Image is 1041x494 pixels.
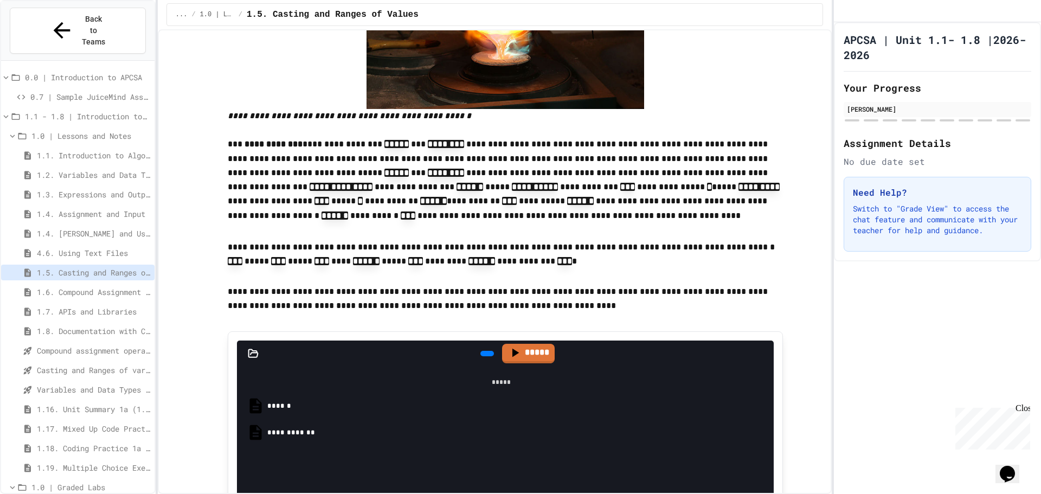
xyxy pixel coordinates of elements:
[37,442,150,454] span: 1.18. Coding Practice 1a (1.1-1.6)
[37,267,150,278] span: 1.5. Casting and Ranges of Values
[37,286,150,298] span: 1.6. Compound Assignment Operators
[853,203,1022,236] p: Switch to "Grade View" to access the chat feature and communicate with your teacher for help and ...
[37,364,150,376] span: Casting and Ranges of variables - Quiz
[25,111,150,122] span: 1.1 - 1.8 | Introduction to Java
[239,10,242,19] span: /
[37,169,150,181] span: 1.2. Variables and Data Types
[995,451,1030,483] iframe: chat widget
[844,80,1031,95] h2: Your Progress
[951,403,1030,450] iframe: chat widget
[37,462,150,473] span: 1.19. Multiple Choice Exercises for Unit 1a (1.1-1.6)
[37,150,150,161] span: 1.1. Introduction to Algorithms, Programming, and Compilers
[37,384,150,395] span: Variables and Data Types - Quiz
[37,403,150,415] span: 1.16. Unit Summary 1a (1.1-1.6)
[4,4,75,69] div: Chat with us now!Close
[37,208,150,220] span: 1.4. Assignment and Input
[37,345,150,356] span: Compound assignment operators - Quiz
[10,8,146,54] button: Back to Teams
[37,423,150,434] span: 1.17. Mixed Up Code Practice 1.1-1.6
[37,247,150,259] span: 4.6. Using Text Files
[31,130,150,142] span: 1.0 | Lessons and Notes
[176,10,188,19] span: ...
[37,325,150,337] span: 1.8. Documentation with Comments and Preconditions
[844,155,1031,168] div: No due date set
[853,186,1022,199] h3: Need Help?
[25,72,150,83] span: 0.0 | Introduction to APCSA
[191,10,195,19] span: /
[37,306,150,317] span: 1.7. APIs and Libraries
[844,32,1031,62] h1: APCSA | Unit 1.1- 1.8 |2026-2026
[37,228,150,239] span: 1.4. [PERSON_NAME] and User Input
[30,91,150,102] span: 0.7 | Sample JuiceMind Assignment - [GEOGRAPHIC_DATA]
[81,14,106,48] span: Back to Teams
[847,104,1028,114] div: [PERSON_NAME]
[37,189,150,200] span: 1.3. Expressions and Output [New]
[200,10,234,19] span: 1.0 | Lessons and Notes
[31,482,150,493] span: 1.0 | Graded Labs
[844,136,1031,151] h2: Assignment Details
[247,8,419,21] span: 1.5. Casting and Ranges of Values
